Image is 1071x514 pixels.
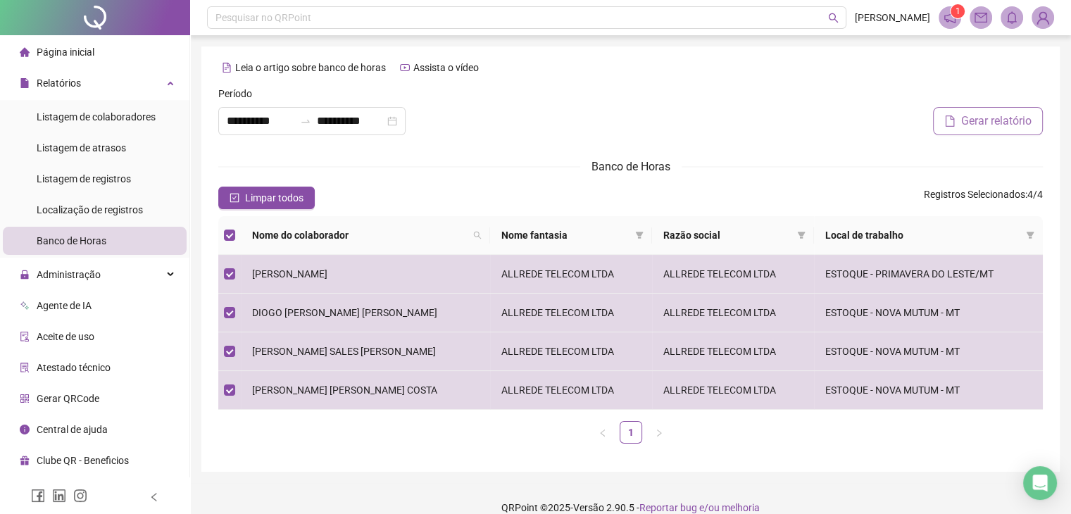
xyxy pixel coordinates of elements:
[855,10,930,25] span: [PERSON_NAME]
[828,13,839,23] span: search
[37,142,126,153] span: Listagem de atrasos
[620,421,642,444] li: 1
[37,424,108,435] span: Central de ajuda
[652,255,814,294] td: ALLREDE TELECOM LTDA
[252,307,437,318] span: DIOGO [PERSON_NAME] [PERSON_NAME]
[31,489,45,503] span: facebook
[652,371,814,410] td: ALLREDE TELECOM LTDA
[825,227,1020,243] span: Local de trabalho
[218,86,252,101] span: Período
[1023,225,1037,246] span: filter
[944,115,956,127] span: file
[473,231,482,239] span: search
[235,62,386,73] span: Leia o artigo sobre banco de horas
[222,63,232,73] span: file-text
[37,173,131,184] span: Listagem de registros
[20,394,30,403] span: qrcode
[501,227,630,243] span: Nome fantasia
[652,332,814,371] td: ALLREDE TELECOM LTDA
[37,455,129,466] span: Clube QR - Beneficios
[300,115,311,127] span: to
[37,269,101,280] span: Administração
[37,235,106,246] span: Banco de Horas
[245,190,303,206] span: Limpar todos
[20,47,30,57] span: home
[814,294,1043,332] td: ESTOQUE - NOVA MUTUM - MT
[252,346,436,357] span: [PERSON_NAME] SALES [PERSON_NAME]
[635,231,644,239] span: filter
[490,255,652,294] td: ALLREDE TELECOM LTDA
[655,429,663,437] span: right
[814,371,1043,410] td: ESTOQUE - NOVA MUTUM - MT
[933,107,1043,135] button: Gerar relatório
[37,300,92,311] span: Agente de IA
[924,189,1025,200] span: Registros Selecionados
[944,11,956,24] span: notification
[490,332,652,371] td: ALLREDE TELECOM LTDA
[37,46,94,58] span: Página inicial
[1026,231,1034,239] span: filter
[573,502,604,513] span: Versão
[37,111,156,123] span: Listagem de colaboradores
[814,332,1043,371] td: ESTOQUE - NOVA MUTUM - MT
[20,425,30,434] span: info-circle
[252,384,437,396] span: [PERSON_NAME] [PERSON_NAME] COSTA
[794,225,808,246] span: filter
[400,63,410,73] span: youtube
[37,204,143,215] span: Localização de registros
[1023,466,1057,500] div: Open Intercom Messenger
[73,489,87,503] span: instagram
[620,422,641,443] a: 1
[300,115,311,127] span: swap-right
[797,231,806,239] span: filter
[149,492,159,502] span: left
[490,294,652,332] td: ALLREDE TELECOM LTDA
[252,227,468,243] span: Nome do colaborador
[37,362,111,373] span: Atestado técnico
[924,187,1043,209] span: : 4 / 4
[975,11,987,24] span: mail
[648,421,670,444] li: Próxima página
[20,332,30,341] span: audit
[470,225,484,246] span: search
[490,371,652,410] td: ALLREDE TELECOM LTDA
[652,294,814,332] td: ALLREDE TELECOM LTDA
[591,421,614,444] button: left
[591,160,670,173] span: Banco de Horas
[599,429,607,437] span: left
[218,187,315,209] button: Limpar todos
[961,113,1032,130] span: Gerar relatório
[20,270,30,280] span: lock
[37,331,94,342] span: Aceite de uso
[52,489,66,503] span: linkedin
[230,193,239,203] span: check-square
[1032,7,1053,28] img: 93460
[20,456,30,465] span: gift
[413,62,479,73] span: Assista o vídeo
[591,421,614,444] li: Página anterior
[632,225,646,246] span: filter
[20,363,30,372] span: solution
[648,421,670,444] button: right
[1006,11,1018,24] span: bell
[252,268,327,280] span: [PERSON_NAME]
[20,78,30,88] span: file
[814,255,1043,294] td: ESTOQUE - PRIMAVERA DO LESTE/MT
[956,6,960,16] span: 1
[951,4,965,18] sup: 1
[37,77,81,89] span: Relatórios
[37,393,99,404] span: Gerar QRCode
[639,502,760,513] span: Reportar bug e/ou melhoria
[663,227,791,243] span: Razão social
